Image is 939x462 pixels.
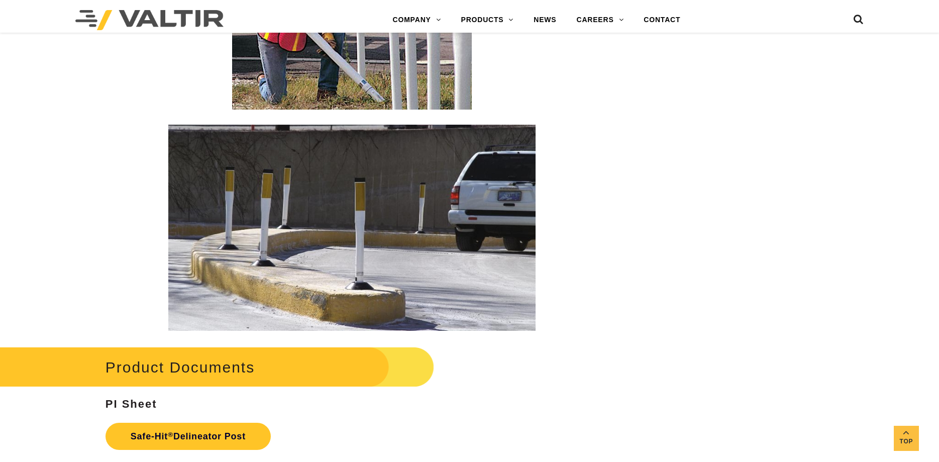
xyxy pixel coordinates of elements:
a: Safe-Hit®Delineator Post [106,423,271,450]
a: PRODUCTS [451,10,524,30]
a: CONTACT [634,10,690,30]
a: NEWS [524,10,566,30]
strong: PI Sheet [106,398,157,410]
span: Top [894,436,919,447]
img: Valtir [75,10,224,30]
sup: ® [168,431,173,438]
a: COMPANY [383,10,451,30]
a: Top [894,426,919,451]
a: CAREERS [566,10,634,30]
